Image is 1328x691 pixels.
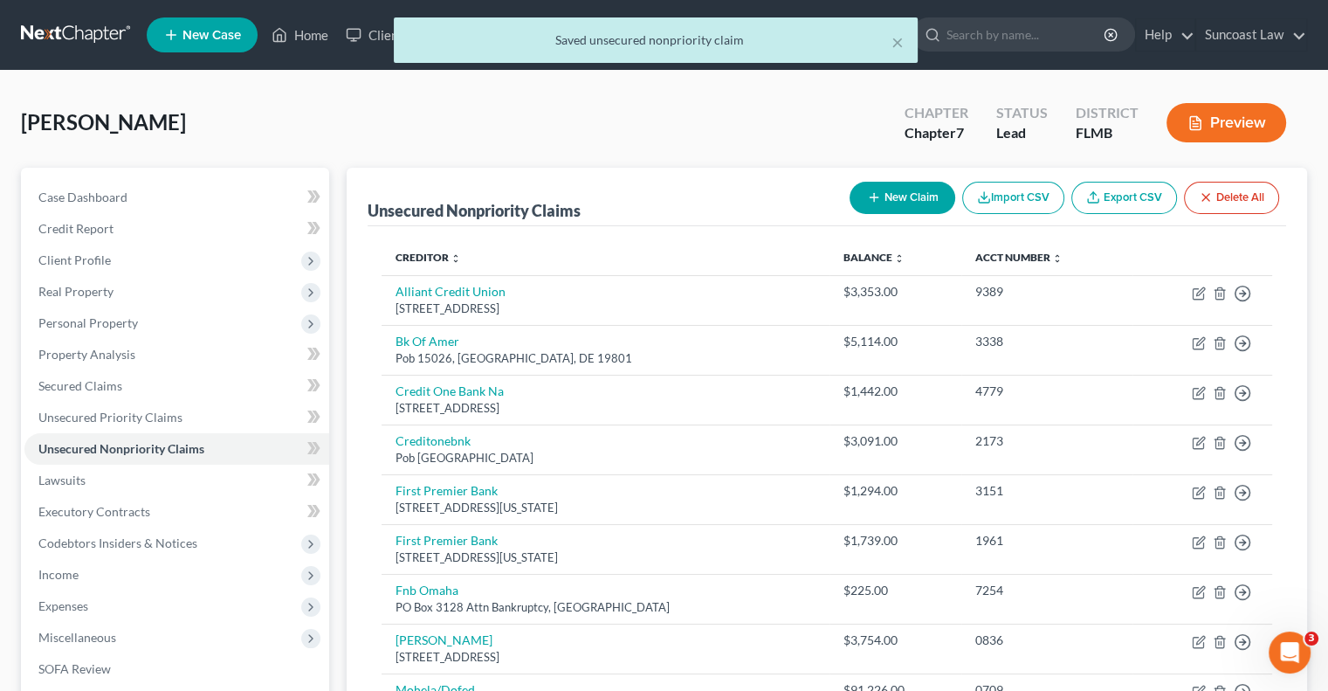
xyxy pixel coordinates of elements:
[905,103,968,123] div: Chapter
[38,315,138,330] span: Personal Property
[21,109,186,135] span: [PERSON_NAME]
[962,182,1064,214] button: Import CSV
[843,632,947,649] div: $3,754.00
[996,103,1048,123] div: Status
[843,283,947,301] div: $3,353.00
[1184,182,1279,214] button: Delete All
[396,350,815,367] div: Pob 15026, [GEOGRAPHIC_DATA], DE 19801
[24,182,329,213] a: Case Dashboard
[24,496,329,528] a: Executory Contracts
[38,190,127,204] span: Case Dashboard
[24,213,329,245] a: Credit Report
[38,252,111,267] span: Client Profile
[38,284,114,299] span: Real Property
[396,400,815,417] div: [STREET_ADDRESS]
[843,482,947,500] div: $1,294.00
[396,500,815,516] div: [STREET_ADDRESS][US_STATE]
[368,200,581,221] div: Unsecured Nonpriority Claims
[396,533,498,548] a: First Premier Bank
[996,123,1048,143] div: Lead
[396,450,815,466] div: Pob [GEOGRAPHIC_DATA]
[975,632,1118,649] div: 0836
[975,432,1118,450] div: 2173
[975,283,1118,301] div: 9389
[396,583,458,598] a: Fnb Omaha
[1052,253,1063,264] i: unfold_more
[1071,182,1177,214] a: Export CSV
[956,124,964,141] span: 7
[396,632,492,647] a: [PERSON_NAME]
[38,410,182,425] span: Unsecured Priority Claims
[975,333,1118,350] div: 3338
[38,441,204,456] span: Unsecured Nonpriority Claims
[38,661,111,676] span: SOFA Review
[843,251,905,264] a: Balance unfold_more
[396,549,815,566] div: [STREET_ADDRESS][US_STATE]
[396,301,815,317] div: [STREET_ADDRESS]
[975,482,1118,500] div: 3151
[451,253,461,264] i: unfold_more
[975,383,1118,400] div: 4779
[975,532,1118,549] div: 1961
[396,599,815,616] div: PO Box 3128 Attn Bankruptcy, [GEOGRAPHIC_DATA]
[396,433,471,448] a: Creditonebnk
[24,370,329,402] a: Secured Claims
[1076,103,1139,123] div: District
[975,582,1118,599] div: 7254
[1076,123,1139,143] div: FLMB
[1304,632,1318,646] span: 3
[396,284,506,299] a: Alliant Credit Union
[843,582,947,599] div: $225.00
[408,31,904,49] div: Saved unsecured nonpriority claim
[1166,103,1286,142] button: Preview
[396,334,459,349] a: Bk Of Amer
[38,221,114,236] span: Credit Report
[38,504,150,519] span: Executory Contracts
[38,630,116,645] span: Miscellaneous
[38,378,122,393] span: Secured Claims
[396,251,461,264] a: Creditor unfold_more
[843,432,947,450] div: $3,091.00
[843,532,947,549] div: $1,739.00
[24,339,329,370] a: Property Analysis
[905,123,968,143] div: Chapter
[843,333,947,350] div: $5,114.00
[38,567,79,582] span: Income
[24,402,329,433] a: Unsecured Priority Claims
[396,649,815,666] div: [STREET_ADDRESS]
[396,483,498,498] a: First Premier Bank
[891,31,904,52] button: ×
[1269,632,1311,674] iframe: Intercom live chat
[24,433,329,465] a: Unsecured Nonpriority Claims
[24,465,329,496] a: Lawsuits
[38,347,135,362] span: Property Analysis
[38,598,88,613] span: Expenses
[850,182,955,214] button: New Claim
[38,473,86,487] span: Lawsuits
[38,536,197,550] span: Codebtors Insiders & Notices
[975,251,1063,264] a: Acct Number unfold_more
[396,384,504,398] a: Credit One Bank Na
[894,253,905,264] i: unfold_more
[24,653,329,685] a: SOFA Review
[843,383,947,400] div: $1,442.00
